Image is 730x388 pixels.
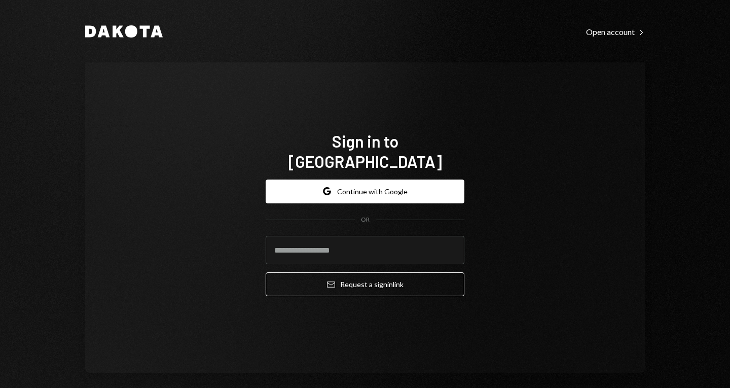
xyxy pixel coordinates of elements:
a: Open account [586,26,645,37]
h1: Sign in to [GEOGRAPHIC_DATA] [266,131,464,171]
div: Open account [586,27,645,37]
button: Request a signinlink [266,272,464,296]
button: Continue with Google [266,180,464,203]
div: OR [361,216,370,224]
